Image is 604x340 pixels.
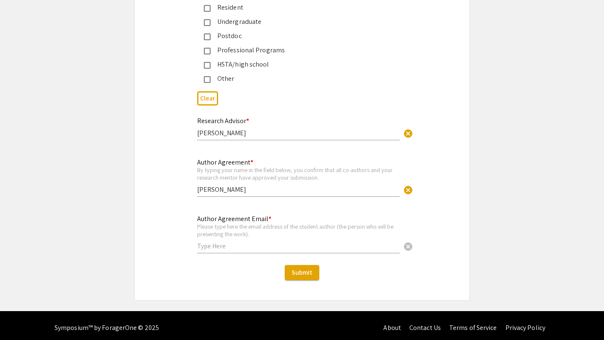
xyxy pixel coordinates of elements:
input: Type Here [197,129,400,137]
span: cancel [403,185,413,195]
div: Please type here the email address of the student author (the person who will be presenting the w... [197,223,400,237]
span: cancel [403,129,413,139]
div: Professional Programs [211,45,387,55]
button: Submit [285,265,319,280]
div: Undergraduate [211,17,387,27]
a: About [383,323,401,332]
div: Resident [211,3,387,13]
a: Privacy Policy [505,323,545,332]
button: Clear [197,91,218,105]
span: cancel [403,242,413,252]
iframe: Chat [6,302,36,334]
span: Submit [292,268,312,277]
div: Postdoc [211,31,387,41]
button: Clear [400,125,417,142]
div: By typing your name in the field below, you confirm that all co-authors and your research mentor ... [197,166,400,181]
mat-label: Research Advisor [197,116,249,125]
input: Type Here [197,185,400,194]
a: Terms of Service [449,323,497,332]
a: Contact Us [409,323,441,332]
button: Clear [400,238,417,255]
div: HSTA/high school [211,59,387,70]
button: Clear [400,181,417,198]
input: Type Here [197,242,400,250]
mat-label: Author Agreement Email [197,214,271,223]
div: Other [211,74,387,84]
mat-label: Author Agreement [197,158,253,167]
